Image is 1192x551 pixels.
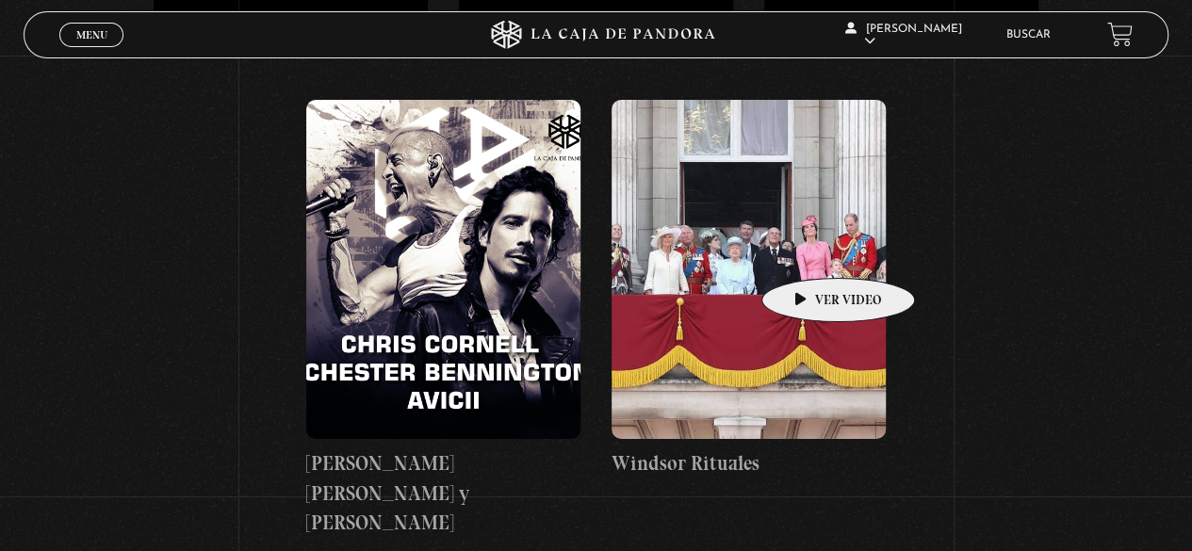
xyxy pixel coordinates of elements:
h4: [PERSON_NAME] [PERSON_NAME] y [PERSON_NAME] [306,448,580,538]
span: [PERSON_NAME] [845,24,962,47]
a: View your shopping cart [1107,22,1133,47]
span: Menu [76,29,107,41]
a: Buscar [1006,29,1051,41]
span: Cerrar [70,44,114,57]
a: Windsor Rituales [612,100,886,478]
h4: Windsor Rituales [612,448,886,478]
a: [PERSON_NAME] [PERSON_NAME] y [PERSON_NAME] [306,100,580,538]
